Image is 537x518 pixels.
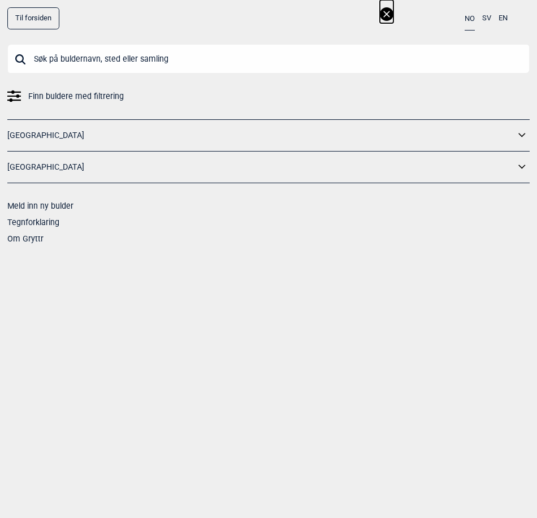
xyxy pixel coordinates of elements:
[7,218,59,227] a: Tegnforklaring
[7,127,515,144] a: [GEOGRAPHIC_DATA]
[28,88,124,105] span: Finn buldere med filtrering
[7,234,44,243] a: Om Gryttr
[7,7,59,29] a: Til forsiden
[7,201,73,210] a: Meld inn ny bulder
[7,88,530,105] a: Finn buldere med filtrering
[499,7,508,29] button: EN
[465,7,475,31] button: NO
[482,7,491,29] button: SV
[7,44,530,74] input: Søk på buldernavn, sted eller samling
[7,159,515,175] a: [GEOGRAPHIC_DATA]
